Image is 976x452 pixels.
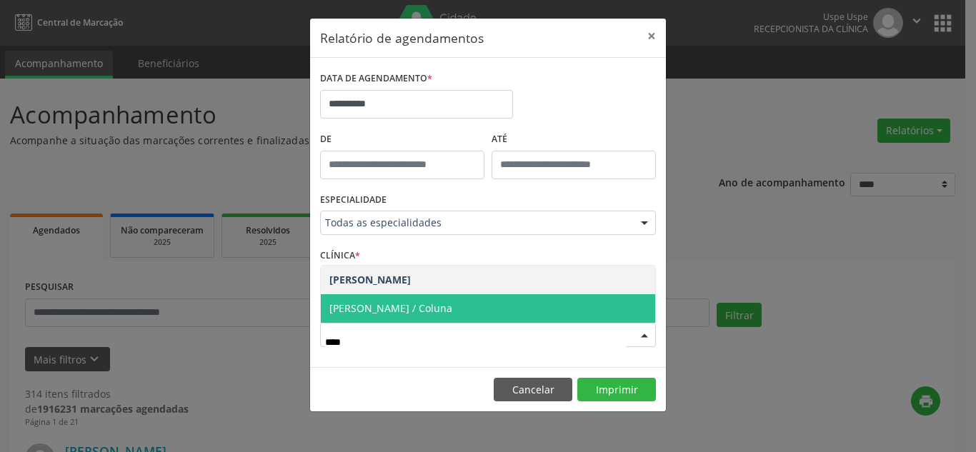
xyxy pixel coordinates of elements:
[320,245,360,267] label: CLÍNICA
[637,19,666,54] button: Close
[320,29,484,47] h5: Relatório de agendamentos
[320,68,432,90] label: DATA DE AGENDAMENTO
[577,378,656,402] button: Imprimir
[325,216,627,230] span: Todas as especialidades
[329,301,452,315] span: [PERSON_NAME] / Coluna
[320,129,484,151] label: De
[320,189,387,211] label: ESPECIALIDADE
[494,378,572,402] button: Cancelar
[492,129,656,151] label: ATÉ
[329,273,411,286] span: [PERSON_NAME]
